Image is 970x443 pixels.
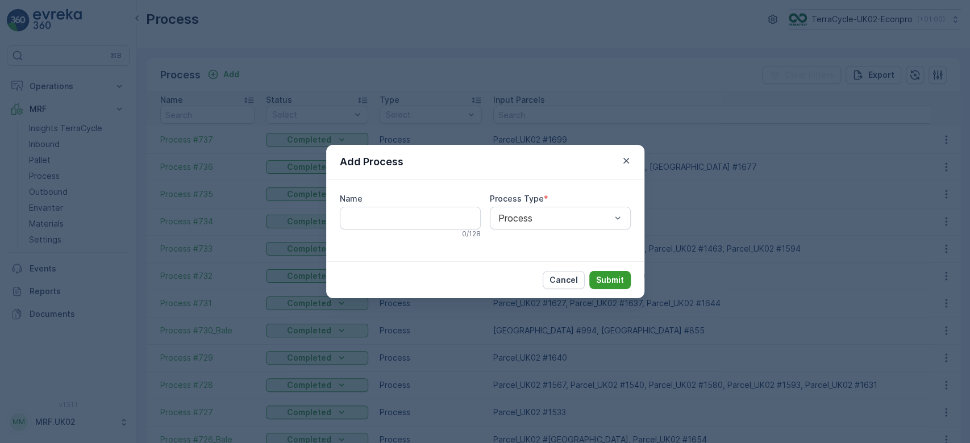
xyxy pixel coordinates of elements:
[340,194,363,203] label: Name
[589,271,631,289] button: Submit
[549,274,578,286] p: Cancel
[340,154,403,170] p: Add Process
[462,229,481,239] p: 0 / 128
[543,271,585,289] button: Cancel
[490,194,544,203] label: Process Type
[596,274,624,286] p: Submit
